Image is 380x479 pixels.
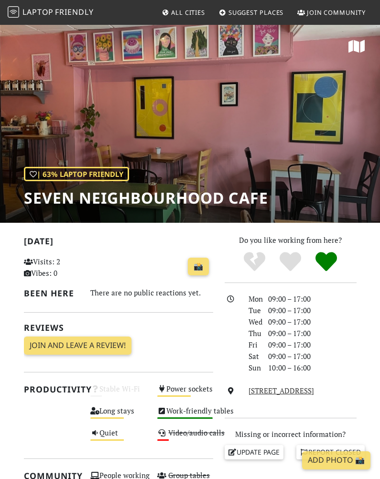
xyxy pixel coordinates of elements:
[168,428,225,437] s: Video/audio calls
[243,316,263,327] div: Wed
[22,7,54,17] span: Laptop
[85,404,152,426] div: Long stays
[302,451,370,469] a: Add Photo 📸
[262,305,362,316] div: 09:00 – 17:00
[152,404,218,426] div: Work-friendly tables
[307,8,366,17] span: Join Community
[262,339,362,350] div: 09:00 – 17:00
[243,293,263,305] div: Mon
[272,251,308,272] div: Yes
[228,8,284,17] span: Suggest Places
[225,445,284,459] a: Update page
[85,382,152,404] div: Stable Wi-Fi
[24,236,213,250] h2: [DATE]
[243,305,263,316] div: Tue
[225,234,357,246] p: Do you like working from here?
[55,7,93,17] span: Friendly
[262,293,362,305] div: 09:00 – 17:00
[308,251,344,272] div: Definitely!
[171,8,205,17] span: All Cities
[24,384,79,394] h2: Productivity
[243,350,263,362] div: Sat
[24,256,79,279] p: Visits: 2 Vibes: 0
[262,327,362,339] div: 09:00 – 17:00
[158,4,209,21] a: All Cities
[24,323,213,333] h2: Reviews
[293,4,369,21] a: Join Community
[262,350,362,362] div: 09:00 – 17:00
[24,337,131,355] a: Join and leave a review!
[243,339,263,350] div: Fri
[8,4,94,21] a: LaptopFriendly LaptopFriendly
[188,258,209,276] a: 📸
[243,327,263,339] div: Thu
[262,316,362,327] div: 09:00 – 17:00
[243,362,263,373] div: Sun
[152,382,218,404] div: Power sockets
[225,428,357,440] p: Missing or incorrect information?
[296,445,365,459] a: Report closed
[24,167,129,181] div: | 63% Laptop Friendly
[215,4,288,21] a: Suggest Places
[237,251,272,272] div: No
[249,386,314,395] a: [STREET_ADDRESS]
[262,362,362,373] div: 10:00 – 16:00
[85,426,152,448] div: Quiet
[24,189,268,207] h1: SEVEN neighbourhood cafe
[90,286,213,299] div: There are no public reactions yet.
[8,6,19,18] img: LaptopFriendly
[24,288,79,298] h2: Been here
